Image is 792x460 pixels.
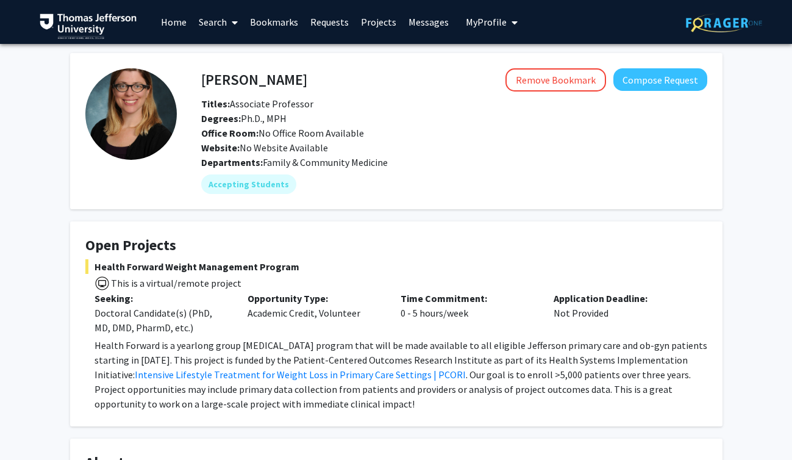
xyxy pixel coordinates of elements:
a: Intensive Lifestyle Treatment for Weight Loss in Primary Care Settings | PCORI [135,368,466,381]
p: Application Deadline: [554,291,688,306]
span: No Office Room Available [201,127,364,139]
a: Search [193,1,244,43]
span: Health Forward Weight Management Program [85,259,707,274]
mat-chip: Accepting Students [201,174,296,194]
b: Departments: [201,156,263,168]
a: Bookmarks [244,1,304,43]
img: Thomas Jefferson University Logo [40,13,137,39]
span: Associate Professor [201,98,313,110]
a: Projects [355,1,402,43]
img: ForagerOne Logo [686,13,762,32]
a: Home [155,1,193,43]
b: Degrees: [201,112,241,124]
h4: Open Projects [85,237,707,254]
div: Doctoral Candidate(s) (PhD, MD, DMD, PharmD, etc.) [95,306,229,335]
p: Opportunity Type: [248,291,382,306]
button: Remove Bookmark [505,68,606,92]
h4: [PERSON_NAME] [201,68,307,91]
a: Requests [304,1,355,43]
button: Compose Request to Amy Cunningham [613,68,707,91]
iframe: Chat [9,405,52,451]
div: Not Provided [544,291,697,335]
b: Website: [201,142,240,154]
span: My Profile [466,16,507,28]
span: No Website Available [201,142,328,154]
img: Profile Picture [85,68,177,160]
span: This is a virtual/remote project [110,277,241,289]
span: Ph.D., MPH [201,112,287,124]
div: 0 - 5 hours/week [391,291,544,335]
b: Titles: [201,98,230,110]
a: Messages [402,1,455,43]
div: Academic Credit, Volunteer [238,291,391,335]
span: Family & Community Medicine [263,156,388,168]
b: Office Room: [201,127,259,139]
p: Health Forward is a yearlong group [MEDICAL_DATA] program that will be made available to all elig... [95,338,707,411]
p: Time Commitment: [401,291,535,306]
p: Seeking: [95,291,229,306]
